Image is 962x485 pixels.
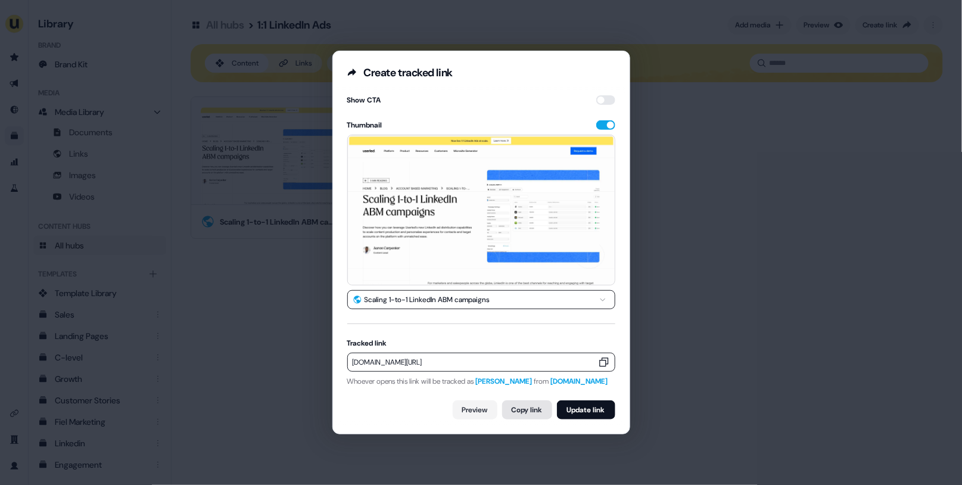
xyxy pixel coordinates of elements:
[476,377,533,386] span: [PERSON_NAME]
[557,400,615,419] button: Update link
[353,358,596,366] div: [DOMAIN_NAME][URL]
[347,94,381,106] div: Show CTA
[502,400,552,419] button: Copy link
[347,120,382,130] div: Thumbnail
[365,294,490,306] div: Scaling 1-to-1 LinkedIn ABM campaigns
[551,377,608,386] span: [DOMAIN_NAME]
[348,135,615,285] img: Thumbnail
[347,377,615,386] div: Whoever opens this link will be tracked as from
[364,66,453,80] div: Create tracked link
[453,400,497,419] a: Preview
[347,338,615,348] label: Tracked link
